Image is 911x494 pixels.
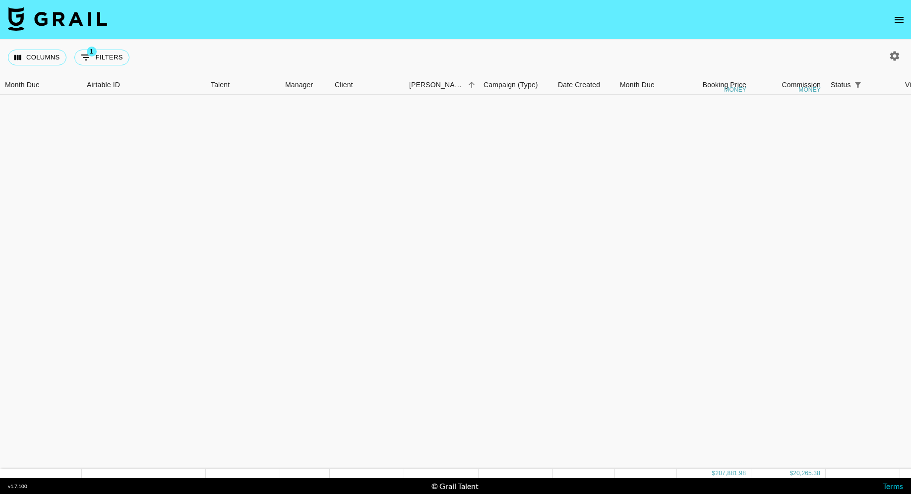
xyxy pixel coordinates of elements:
[712,469,716,478] div: $
[703,75,746,95] div: Booking Price
[82,75,206,95] div: Airtable ID
[87,47,97,56] span: 1
[851,78,865,92] div: 1 active filter
[8,50,66,65] button: Select columns
[889,10,909,30] button: open drawer
[465,78,479,92] button: Sort
[851,78,865,92] button: Show filters
[409,75,465,95] div: [PERSON_NAME]
[484,75,538,95] div: Campaign (Type)
[615,75,677,95] div: Month Due
[724,87,746,93] div: money
[558,75,600,95] div: Date Created
[553,75,615,95] div: Date Created
[782,75,821,95] div: Commission
[431,481,479,491] div: © Grail Talent
[793,469,820,478] div: 20,265.38
[330,75,404,95] div: Client
[285,75,313,95] div: Manager
[790,469,793,478] div: $
[74,50,129,65] button: Show filters
[883,481,903,491] a: Terms
[206,75,280,95] div: Talent
[335,75,353,95] div: Client
[826,75,900,95] div: Status
[479,75,553,95] div: Campaign (Type)
[865,78,879,92] button: Sort
[831,75,851,95] div: Status
[620,75,655,95] div: Month Due
[5,75,40,95] div: Month Due
[87,75,120,95] div: Airtable ID
[211,75,230,95] div: Talent
[280,75,330,95] div: Manager
[404,75,479,95] div: Booker
[715,469,746,478] div: 207,881.98
[8,483,27,490] div: v 1.7.100
[8,7,107,31] img: Grail Talent
[798,87,821,93] div: money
